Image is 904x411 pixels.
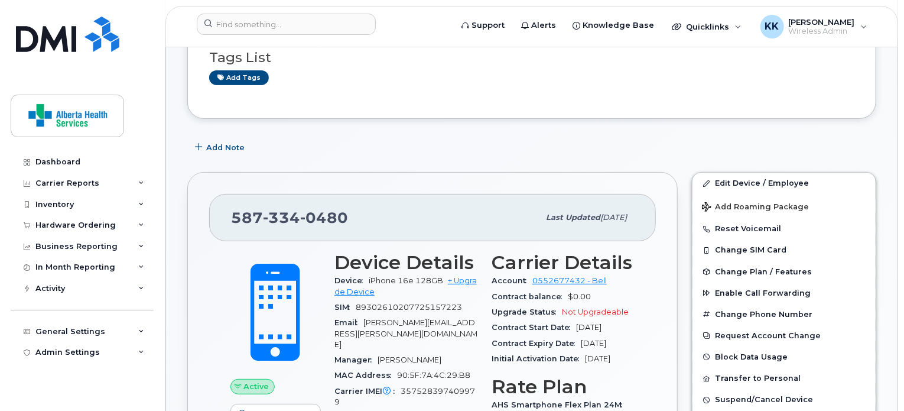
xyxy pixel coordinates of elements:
[492,252,635,273] h3: Carrier Details
[334,387,401,396] span: Carrier IMEI
[231,209,348,226] span: 587
[300,209,348,226] span: 0480
[789,17,855,27] span: [PERSON_NAME]
[692,218,876,240] button: Reset Voicemail
[692,347,876,368] button: Block Data Usage
[334,355,378,364] span: Manager
[471,20,505,31] span: Support
[334,303,356,312] span: SIM
[209,50,854,65] h3: Tags List
[686,22,729,31] span: Quicklinks
[692,389,876,410] button: Suspend/Cancel Device
[692,325,876,347] button: Request Account Change
[715,289,811,297] span: Enable Call Forwarding
[334,318,363,327] span: Email
[244,381,269,392] span: Active
[334,371,397,380] span: MAC Address
[334,276,369,285] span: Device
[752,15,876,38] div: Kishore Kuppa
[789,27,855,36] span: Wireless Admin
[397,371,470,380] span: 90:5F:7A:4C:29:B8
[187,137,255,158] button: Add Note
[369,276,443,285] span: iPhone 16e 128GB
[453,14,513,37] a: Support
[581,339,606,348] span: [DATE]
[263,209,300,226] span: 334
[568,292,591,301] span: $0.00
[702,202,809,213] span: Add Roaming Package
[356,303,462,312] span: 89302610207725157223
[576,323,601,332] span: [DATE]
[532,276,607,285] a: 0552677432 - Bell
[334,276,477,296] a: + Upgrade Device
[334,318,477,349] span: [PERSON_NAME][EMAIL_ADDRESS][PERSON_NAME][DOMAIN_NAME]
[209,70,269,85] a: Add tags
[334,252,477,273] h3: Device Details
[197,14,376,35] input: Find something...
[664,15,750,38] div: Quicklinks
[600,213,627,222] span: [DATE]
[513,14,564,37] a: Alerts
[492,323,576,332] span: Contract Start Date
[692,283,876,304] button: Enable Call Forwarding
[692,368,876,389] button: Transfer to Personal
[715,267,812,276] span: Change Plan / Features
[562,308,629,316] span: Not Upgradeable
[583,20,654,31] span: Knowledge Base
[492,339,581,348] span: Contract Expiry Date
[692,240,876,261] button: Change SIM Card
[492,400,628,409] span: AHS Smartphone Flex Plan 24M
[531,20,556,31] span: Alerts
[692,261,876,283] button: Change Plan / Features
[492,376,635,397] h3: Rate Plan
[765,20,779,34] span: KK
[378,355,441,364] span: [PERSON_NAME]
[492,292,568,301] span: Contract balance
[715,396,813,404] span: Suspend/Cancel Device
[692,194,876,218] button: Add Roaming Package
[492,308,562,316] span: Upgrade Status
[334,387,475,406] span: 357528397409979
[546,213,600,222] span: Last updated
[692,304,876,325] button: Change Phone Number
[492,354,585,363] span: Initial Activation Date
[692,173,876,194] a: Edit Device / Employee
[585,354,610,363] span: [DATE]
[492,276,532,285] span: Account
[564,14,662,37] a: Knowledge Base
[206,142,245,153] span: Add Note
